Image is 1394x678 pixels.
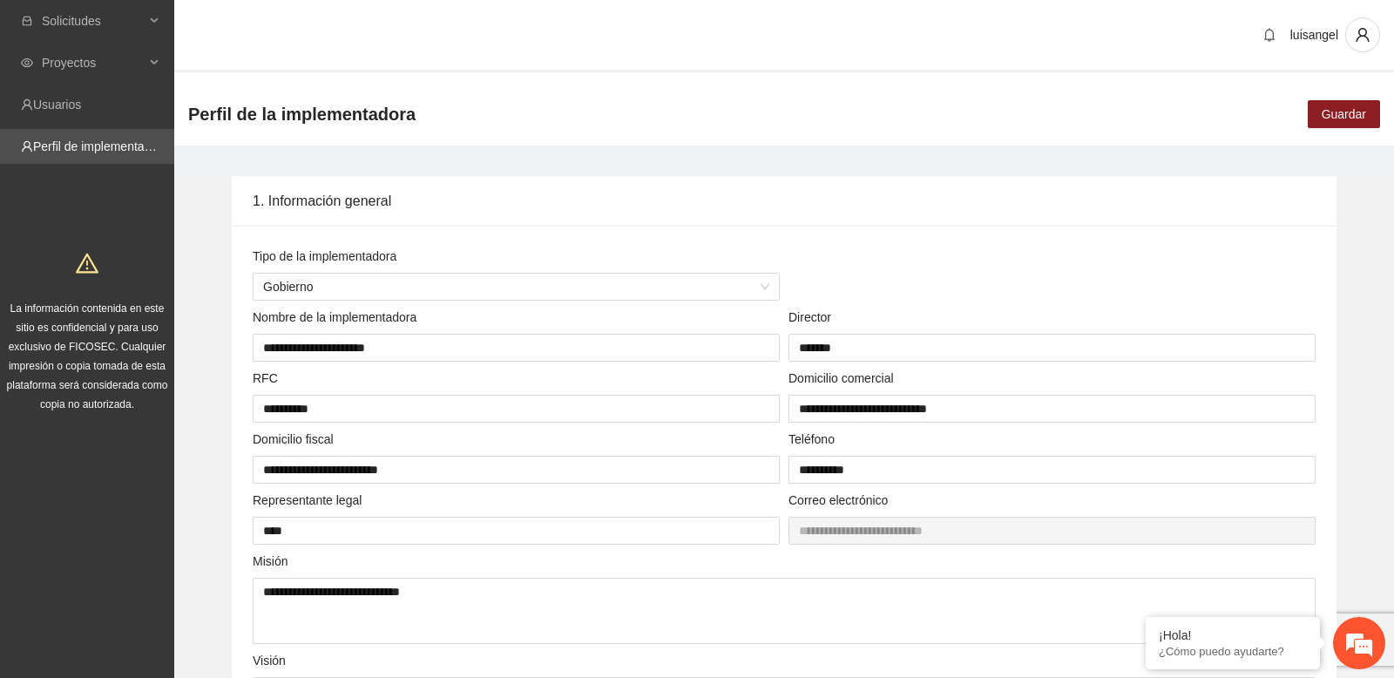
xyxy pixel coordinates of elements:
[21,57,33,69] span: eye
[1322,105,1366,124] span: Guardar
[1345,17,1380,52] button: user
[1308,100,1380,128] button: Guardar
[42,3,145,38] span: Solicitudes
[76,252,98,275] span: warning
[253,176,1316,226] div: 1. Información general
[1256,28,1282,42] span: bell
[253,430,334,449] label: Domicilio fiscal
[9,476,332,537] textarea: Escriba su mensaje y pulse “Intro”
[286,9,328,51] div: Minimizar ventana de chat en vivo
[788,308,831,327] label: Director
[1159,645,1307,658] p: ¿Cómo puedo ayudarte?
[253,369,278,388] label: RFC
[1255,21,1283,49] button: bell
[1346,27,1379,43] span: user
[21,15,33,27] span: inbox
[42,45,145,80] span: Proyectos
[253,308,416,327] label: Nombre de la implementadora
[33,98,81,112] a: Usuarios
[253,651,286,670] label: Visión
[253,552,288,571] label: Misión
[263,274,769,300] span: Gobierno
[188,100,416,128] span: Perfil de la implementadora
[7,302,168,410] span: La información contenida en este sitio es confidencial y para uso exclusivo de FICOSEC. Cualquier...
[1290,28,1338,42] span: luisangel
[788,430,835,449] label: Teléfono
[101,233,240,409] span: Estamos en línea.
[91,89,293,112] div: Chatee con nosotros ahora
[253,247,396,266] label: Tipo de la implementadora
[788,491,888,510] label: Correo electrónico
[253,491,362,510] label: Representante legal
[788,369,894,388] label: Domicilio comercial
[33,139,169,153] a: Perfil de implementadora
[1159,628,1307,642] div: ¡Hola!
